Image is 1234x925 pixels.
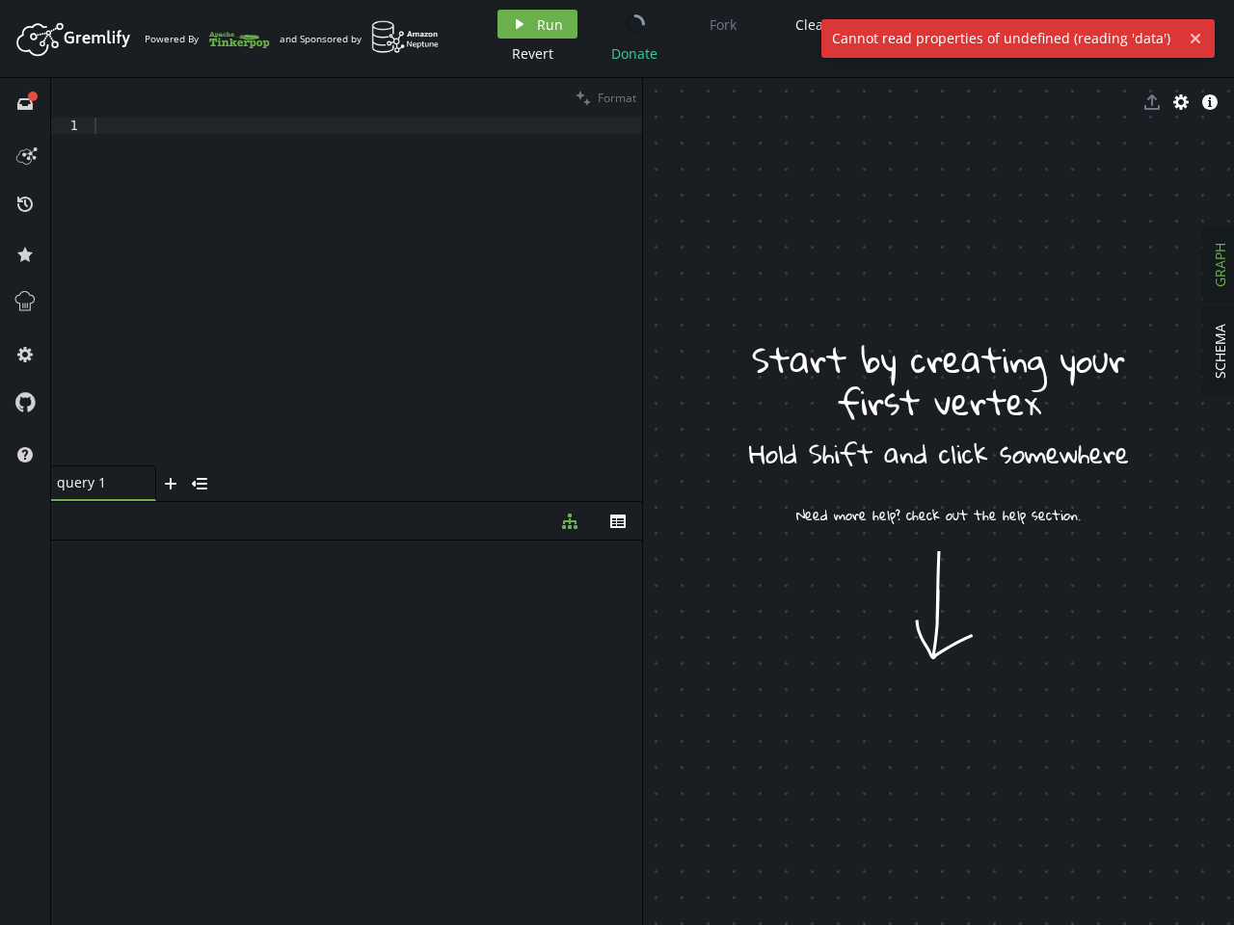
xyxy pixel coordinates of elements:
span: query 1 [57,474,134,491]
span: SCHEMA [1211,324,1229,379]
button: Donate [597,39,672,67]
span: Cannot read properties of undefined (reading 'data') [821,19,1181,58]
button: Clear [781,10,844,39]
div: and Sponsored by [280,20,440,57]
button: Run [497,10,577,39]
button: Format [570,78,642,118]
div: Powered By [145,22,270,56]
span: Clear [795,15,829,34]
button: Fork [694,10,752,39]
span: Run [537,15,563,34]
button: Sign In [1167,10,1220,67]
span: Format [598,90,636,106]
button: Revert [497,39,568,67]
span: Revert [512,44,553,63]
span: Fork [710,15,737,34]
span: GRAPH [1211,243,1229,287]
div: 1 [51,118,91,134]
img: AWS Neptune [371,20,440,54]
span: Donate [611,44,657,63]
